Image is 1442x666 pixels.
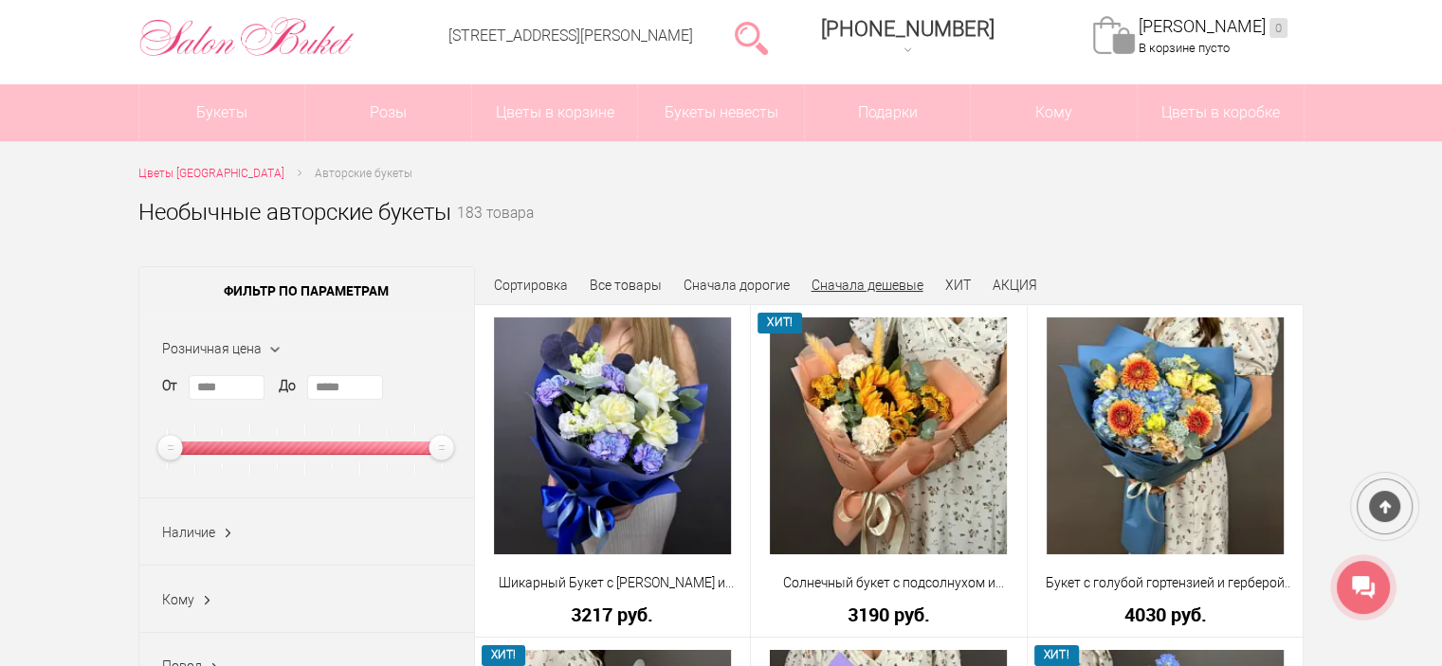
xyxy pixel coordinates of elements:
[1138,84,1304,141] a: Цветы в коробке
[763,573,1014,593] a: Солнечный букет с подсолнухом и диантусами
[138,164,284,184] a: Цветы [GEOGRAPHIC_DATA]
[1139,16,1287,38] a: [PERSON_NAME]
[945,278,971,293] a: ХИТ
[305,84,471,141] a: Розы
[487,573,739,593] a: Шикарный Букет с [PERSON_NAME] и [PERSON_NAME]
[138,12,356,62] img: Цветы Нижний Новгород
[684,278,790,293] a: Сначала дорогие
[315,167,412,180] span: Авторские букеты
[1040,604,1291,624] a: 4030 руб.
[993,278,1037,293] a: АКЦИЯ
[482,645,526,665] span: ХИТ!
[457,207,534,252] small: 183 товара
[770,317,1007,554] img: Солнечный букет с подсолнухом и диантусами
[1040,573,1291,593] a: Букет с голубой гортензией и герберой мини
[487,604,739,624] a: 3217 руб.
[162,525,215,540] span: Наличие
[1139,41,1230,55] span: В корзине пусто
[139,84,305,141] a: Букеты
[162,592,194,607] span: Кому
[162,376,177,396] label: От
[279,376,296,396] label: До
[138,195,451,229] h1: Необычные авторские букеты
[494,317,731,554] img: Шикарный Букет с Розами и Синими Диантусами
[810,10,1006,64] a: [PHONE_NUMBER]
[1047,317,1284,554] img: Букет с голубой гортензией и герберой мини
[139,267,474,315] span: Фильтр по параметрам
[1034,645,1079,665] span: ХИТ!
[638,84,804,141] a: Букеты невесты
[971,84,1137,141] span: Кому
[1269,18,1287,38] ins: 0
[448,27,693,45] a: [STREET_ADDRESS][PERSON_NAME]
[162,341,262,356] span: Розничная цена
[812,278,923,293] a: Сначала дешевые
[758,313,802,333] span: ХИТ!
[821,17,995,41] span: [PHONE_NUMBER]
[805,84,971,141] a: Подарки
[590,278,662,293] a: Все товары
[138,167,284,180] span: Цветы [GEOGRAPHIC_DATA]
[494,278,568,293] span: Сортировка
[472,84,638,141] a: Цветы в корзине
[763,604,1014,624] a: 3190 руб.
